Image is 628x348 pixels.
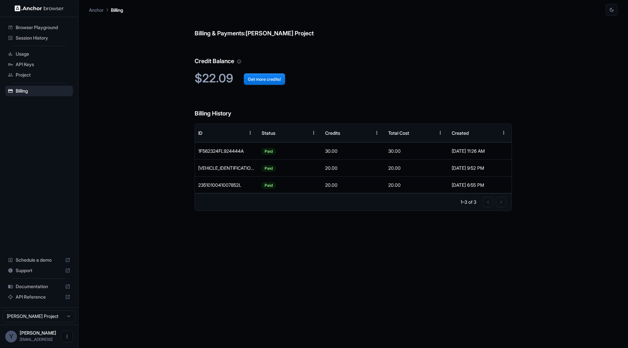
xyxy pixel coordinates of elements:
[195,43,512,66] h6: Credit Balance
[111,7,123,13] p: Billing
[322,142,385,159] div: 30.00
[388,130,409,136] div: Total Cost
[498,127,510,139] button: Menu
[322,176,385,193] div: 20.00
[5,33,73,43] div: Session History
[262,177,275,194] span: Paid
[452,177,509,193] div: [DATE] 6:55 PM
[195,159,258,176] div: 9HY07704P66746353
[262,160,275,177] span: Paid
[452,160,509,176] div: [DATE] 9:52 PM
[195,16,512,38] h6: Billing & Payments: [PERSON_NAME] Project
[5,70,73,80] div: Project
[20,337,53,342] span: yuma@o-mega.ai
[452,143,509,159] div: [DATE] 11:26 AM
[385,142,448,159] div: 30.00
[16,72,70,78] span: Project
[89,6,123,13] nav: breadcrumb
[486,127,498,139] button: Sort
[244,73,285,85] button: Get more credits!
[423,127,434,139] button: Sort
[16,88,70,94] span: Billing
[5,265,73,276] div: Support
[322,159,385,176] div: 20.00
[16,61,70,68] span: API Keys
[434,127,446,139] button: Menu
[308,127,320,139] button: Menu
[233,127,244,139] button: Sort
[16,294,62,300] span: API Reference
[5,331,17,342] div: Y
[195,96,512,118] h6: Billing History
[371,127,383,139] button: Menu
[262,130,275,136] div: Status
[359,127,371,139] button: Sort
[5,22,73,33] div: Browser Playground
[244,127,256,139] button: Menu
[237,59,241,64] svg: Your credit balance will be consumed as you use the API. Visit the usage page to view a breakdown...
[16,267,62,274] span: Support
[5,255,73,265] div: Schedule a demo
[16,24,70,31] span: Browser Playground
[16,257,62,263] span: Schedule a demo
[296,127,308,139] button: Sort
[5,281,73,292] div: Documentation
[195,176,258,193] div: 2351010041007852L
[16,35,70,41] span: Session History
[461,199,476,205] p: 1–3 of 3
[5,292,73,302] div: API Reference
[195,71,512,85] h2: $22.09
[198,130,202,136] div: ID
[195,142,258,159] div: 1F562324FL924444A
[325,130,340,136] div: Credits
[385,159,448,176] div: 20.00
[15,5,64,11] img: Anchor Logo
[5,49,73,59] div: Usage
[20,330,56,336] span: Yuma Heymans
[16,51,70,57] span: Usage
[5,86,73,96] div: Billing
[385,176,448,193] div: 20.00
[262,143,275,160] span: Paid
[16,283,62,290] span: Documentation
[5,59,73,70] div: API Keys
[452,130,469,136] div: Created
[61,331,73,342] button: Open menu
[89,7,104,13] p: Anchor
